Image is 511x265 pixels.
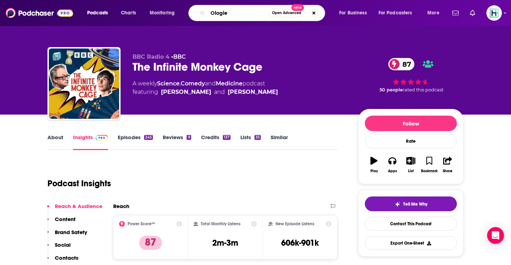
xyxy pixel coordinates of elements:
[121,8,136,18] span: Charts
[374,7,422,19] button: open menu
[291,4,304,11] span: New
[212,238,238,248] h3: 2m-3m
[420,152,438,177] button: Bookmark
[365,152,383,177] button: Play
[113,203,129,209] h2: Reach
[487,227,504,244] div: Open Intercom Messenger
[272,11,301,15] span: Open Advanced
[47,178,111,189] h1: Podcast Insights
[427,8,439,18] span: More
[55,254,78,261] p: Contacts
[214,88,225,96] span: and
[421,169,438,173] div: Bookmark
[47,216,76,229] button: Content
[163,134,191,150] a: Reviews9
[180,80,181,87] span: ,
[145,7,184,19] button: open menu
[269,9,304,17] button: Open AdvancedNew
[379,8,412,18] span: For Podcasters
[187,135,191,140] div: 9
[47,203,102,216] button: Reach & Audience
[82,7,117,19] button: open menu
[439,152,457,177] button: Share
[171,53,186,60] span: •
[132,79,278,96] div: A weekly podcast
[116,7,140,19] a: Charts
[370,169,378,173] div: Play
[201,134,231,150] a: Credits137
[486,5,502,21] img: User Profile
[403,201,427,207] span: Tell Me Why
[408,169,414,173] div: List
[240,134,261,150] a: Lists35
[403,87,444,92] span: rated this podcast
[208,7,269,19] input: Search podcasts, credits, & more...
[73,134,108,150] a: InsightsPodchaser Pro
[383,152,401,177] button: Apps
[87,8,108,18] span: Podcasts
[276,221,314,226] h2: New Episode Listens
[55,229,87,235] p: Brand Safety
[128,221,155,226] h2: Power Score™
[55,216,76,222] p: Content
[201,221,240,226] h2: Total Monthly Listens
[161,88,211,96] a: Brian Cox
[271,134,288,150] a: Similar
[47,241,71,254] button: Social
[47,134,63,150] a: About
[281,238,319,248] h3: 606k-901k
[96,135,108,141] img: Podchaser Pro
[157,80,180,87] a: Science
[132,53,169,60] span: BBC Radio 4
[486,5,502,21] button: Show profile menu
[358,53,464,97] div: 87 50 peoplerated this podcast
[132,88,278,96] span: featuring
[486,5,502,21] span: Logged in as HelixPlus
[205,80,216,87] span: and
[402,152,420,177] button: List
[150,8,175,18] span: Monitoring
[388,169,397,173] div: Apps
[443,169,452,173] div: Share
[195,5,332,21] div: Search podcasts, credits, & more...
[339,8,367,18] span: For Business
[449,7,461,19] a: Show notifications dropdown
[223,135,231,140] div: 137
[6,6,73,20] img: Podchaser - Follow, Share and Rate Podcasts
[139,236,162,250] p: 87
[365,116,457,131] button: Follow
[49,49,119,119] img: The Infinite Monkey Cage
[118,134,153,150] a: Episodes245
[144,135,153,140] div: 245
[47,229,87,242] button: Brand Safety
[228,88,278,96] a: Robin Ince
[334,7,376,19] button: open menu
[216,80,242,87] a: Medicine
[422,7,448,19] button: open menu
[55,241,71,248] p: Social
[365,217,457,231] a: Contact This Podcast
[467,7,478,19] a: Show notifications dropdown
[395,201,400,207] img: tell me why sparkle
[55,203,102,209] p: Reach & Audience
[380,87,403,92] span: 50 people
[173,53,186,60] a: BBC
[365,134,457,148] div: Rate
[395,58,415,70] span: 87
[181,80,205,87] a: Comedy
[365,236,457,250] button: Export One-Sheet
[254,135,261,140] div: 35
[388,58,415,70] a: 87
[365,196,457,211] button: tell me why sparkleTell Me Why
